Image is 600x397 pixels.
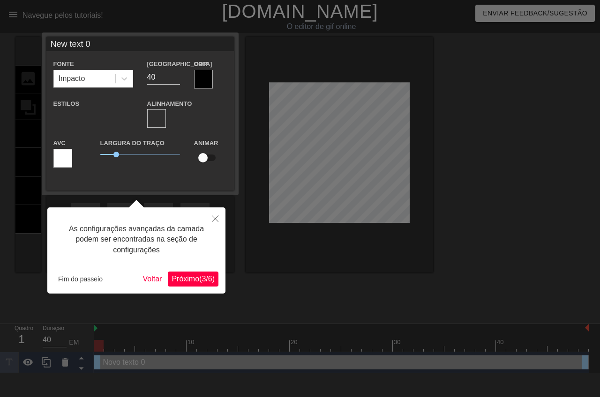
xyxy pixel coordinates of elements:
font: Voltar [142,275,162,283]
font: Próximo [172,275,199,283]
font: ) [212,275,215,283]
button: Fechar [205,207,225,229]
font: As configurações avançadas da camada podem ser encontradas na seção de configurações [69,225,204,254]
font: Fim do passeio [58,275,103,283]
font: ( [199,275,202,283]
font: / [206,275,208,283]
button: Voltar [139,272,165,287]
button: Fim do passeio [54,272,106,286]
font: 6 [208,275,212,283]
font: 3 [202,275,206,283]
button: Próximo [168,272,218,287]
